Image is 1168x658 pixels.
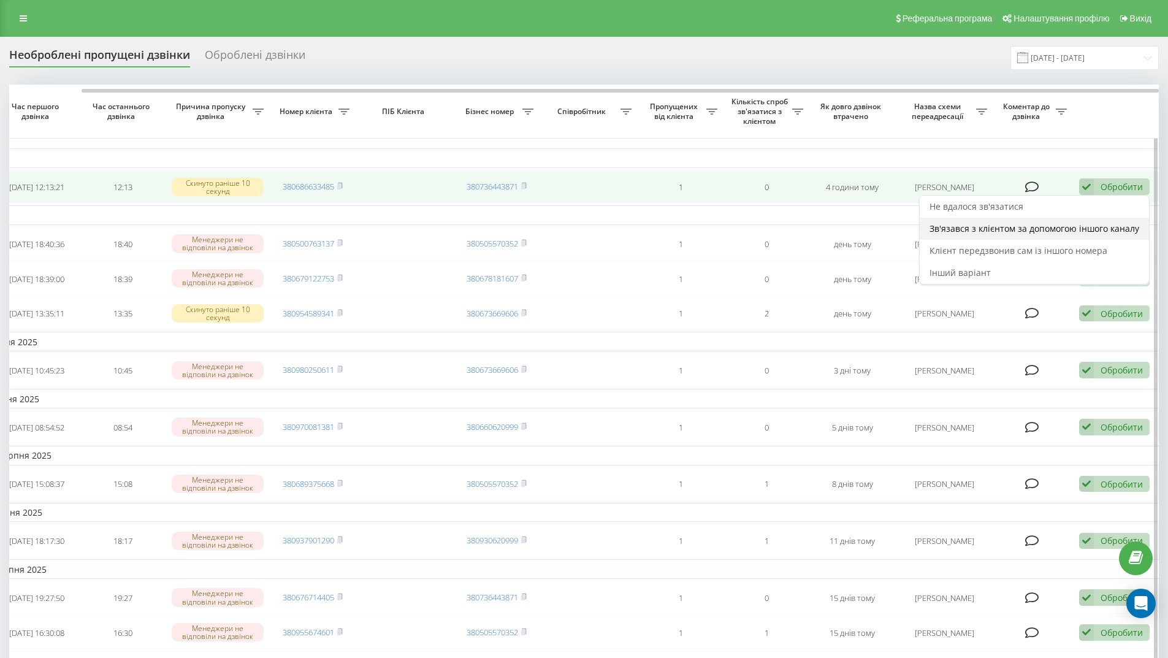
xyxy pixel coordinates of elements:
[283,421,334,432] a: 380970081381
[113,478,132,489] font: 15:08
[915,182,974,193] font: [PERSON_NAME]
[113,592,132,603] font: 19:27
[9,274,64,285] font: [DATE] 18:39:00
[679,535,683,546] font: 1
[912,101,963,121] font: Назва схеми переадресації
[765,365,769,376] font: 0
[830,535,875,546] font: 11 днів тому
[834,274,871,285] font: день тому
[113,627,132,638] font: 16:30
[9,365,64,376] font: [DATE] 10:45:23
[834,239,871,250] font: день тому
[679,422,683,433] font: 1
[834,365,871,376] font: 3 дні тому
[9,422,64,433] font: [DATE] 08:54:52
[283,181,334,192] a: 380686633485
[467,535,518,546] a: 380930620999
[182,269,253,288] font: Менеджери не відповіли на дзвінок
[280,106,332,117] font: Номер клієнта
[830,592,875,603] font: 15 днів тому
[929,267,991,278] font: Інший варіант
[1130,13,1151,23] font: Вихід
[915,239,974,250] font: [PERSON_NAME]
[467,478,518,489] a: 380505570352
[1101,478,1143,490] font: Обробити
[467,627,518,638] a: 380505570352
[1003,101,1050,121] font: Коментар до дзвінка
[820,101,881,121] font: Як довго дзвінок втрачено
[826,182,879,193] font: 4 години тому
[915,592,974,603] font: [PERSON_NAME]
[9,535,64,546] font: [DATE] 18:17:30
[467,592,518,603] a: 380736443871
[467,421,518,432] font: 380660620999
[9,592,64,603] font: [DATE] 19:27:50
[182,418,253,436] font: Менеджери не відповіли на дзвінок
[467,308,518,319] a: 380673669606
[283,273,334,284] a: 380679122753
[283,478,334,489] a: 380689375668
[182,234,253,253] font: Менеджери не відповіли на дзвінок
[765,239,769,250] font: 0
[113,274,132,285] font: 18:39
[283,535,334,546] a: 380937901290
[679,478,683,489] font: 1
[465,106,514,117] font: Бізнес номер
[113,182,132,193] font: 12:13
[283,364,334,375] font: 380980250611
[929,201,1023,212] font: Не вдалося зв'язатися
[186,304,250,323] font: Скинуто раніше 10 секунд
[650,101,698,121] font: Пропущених від клієнта
[176,101,245,121] font: Причина пропуску дзвінка
[113,308,132,319] font: 13:35
[929,245,1107,256] font: Клієнт передзвонив сам із іншого номера
[182,588,253,606] font: Менеджери не відповіли на дзвінок
[467,181,518,192] a: 380736443871
[679,308,683,319] font: 1
[9,239,64,250] font: [DATE] 18:40:36
[113,239,132,250] font: 18:40
[765,182,769,193] font: 0
[731,96,788,126] font: Кількість спроб зв'язатися з клієнтом
[1101,627,1143,638] font: Обробити
[679,239,683,250] font: 1
[557,106,606,117] font: Співробітник
[9,308,64,319] font: [DATE] 13:35:11
[679,182,683,193] font: 1
[382,106,424,117] font: ПІБ Клієнта
[9,478,64,489] font: [DATE] 15:08:37
[182,623,253,641] font: Менеджери не відповіли на дзвінок
[1101,181,1143,193] font: Обробити
[113,365,132,376] font: 10:45
[283,592,334,603] a: 380676714405
[467,364,518,375] font: 380673669606
[467,273,518,284] a: 380678181607
[9,47,190,62] font: Необроблені пропущені дзвінки
[283,627,334,638] a: 380955674601
[679,365,683,376] font: 1
[765,422,769,433] font: 0
[832,422,873,433] font: 5 днів тому
[915,627,974,638] font: [PERSON_NAME]
[915,422,974,433] font: [PERSON_NAME]
[1101,364,1143,376] font: Обробити
[915,478,974,489] font: [PERSON_NAME]
[1126,589,1156,618] div: Open Intercom Messenger
[834,308,871,319] font: день тому
[915,535,974,546] font: [PERSON_NAME]
[830,627,875,638] font: 15 днів тому
[467,238,518,249] a: 380505570352
[113,422,132,433] font: 08:54
[283,308,334,319] a: 380954589341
